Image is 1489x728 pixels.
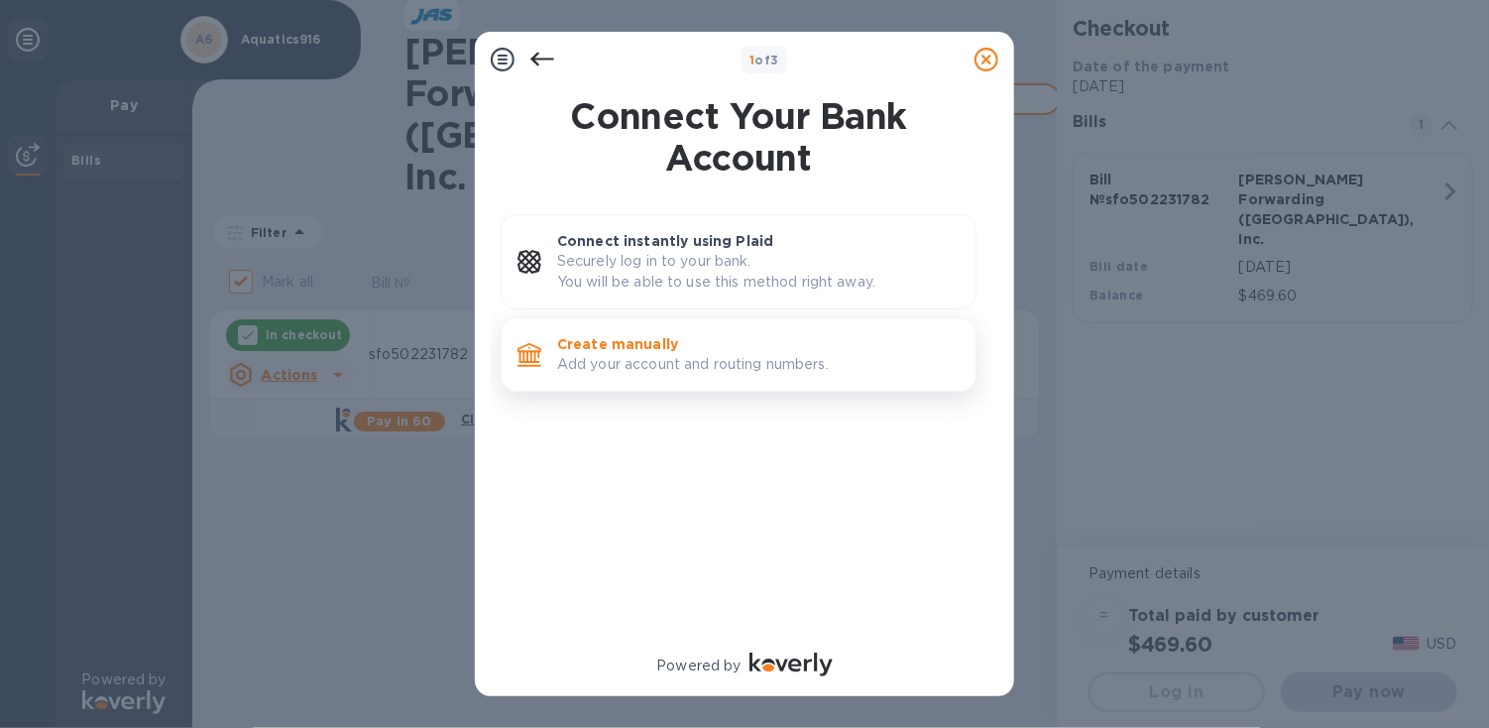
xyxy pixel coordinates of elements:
[557,334,960,354] p: Create manually
[493,95,984,179] h1: Connect Your Bank Account
[557,231,960,251] p: Connect instantly using Plaid
[557,251,960,293] p: Securely log in to your bank. You will be able to use this method right away.
[749,53,754,67] span: 1
[557,354,960,375] p: Add your account and routing numbers.
[749,653,833,676] img: Logo
[656,656,741,676] p: Powered by
[749,53,779,67] b: of 3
